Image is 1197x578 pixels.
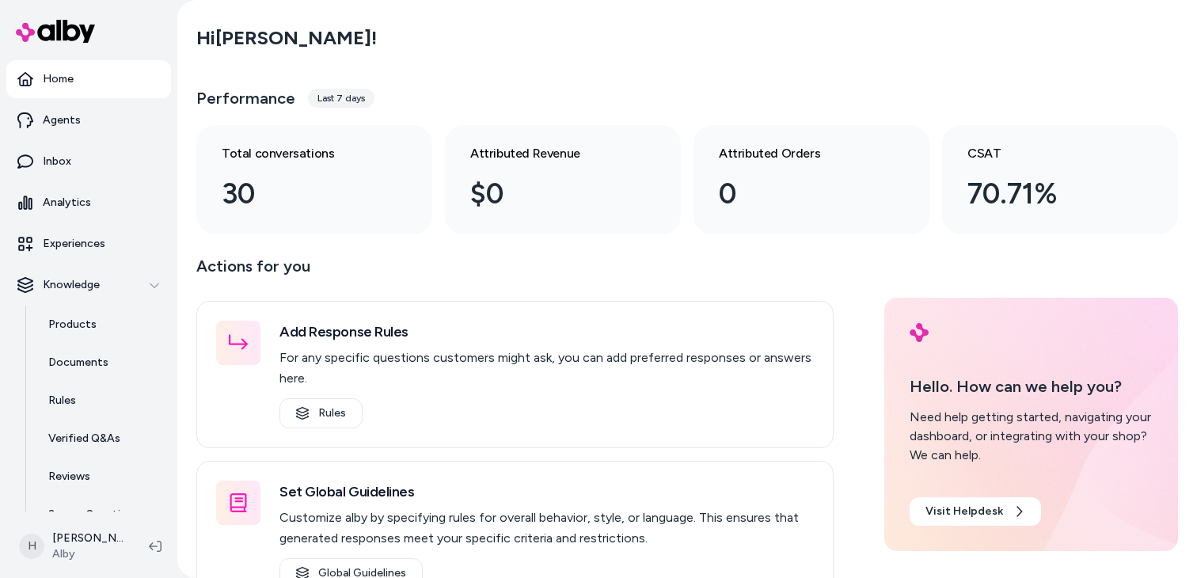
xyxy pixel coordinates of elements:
span: Alby [52,546,123,562]
p: Rules [48,393,76,409]
h3: Set Global Guidelines [279,481,814,503]
p: Customize alby by specifying rules for overall behavior, style, or language. This ensures that ge... [279,508,814,549]
h3: Total conversations [222,144,382,163]
div: $0 [470,173,630,215]
div: 0 [719,173,879,215]
a: Rules [32,382,171,420]
a: Documents [32,344,171,382]
a: Verified Q&As [32,420,171,458]
button: H[PERSON_NAME]Alby [9,521,136,572]
h3: Attributed Revenue [470,144,630,163]
a: Home [6,60,171,98]
h3: Add Response Rules [279,321,814,343]
button: Knowledge [6,266,171,304]
div: Need help getting started, navigating your dashboard, or integrating with your shop? We can help. [910,408,1153,465]
p: Verified Q&As [48,431,120,447]
div: Last 7 days [308,89,374,108]
p: Reviews [48,469,90,485]
div: 30 [222,173,382,215]
a: Agents [6,101,171,139]
h3: Attributed Orders [719,144,879,163]
div: 70.71% [967,173,1127,215]
a: Reviews [32,458,171,496]
p: Documents [48,355,108,371]
h3: CSAT [967,144,1127,163]
a: Attributed Orders 0 [693,125,929,234]
p: Inbox [43,154,71,169]
a: Products [32,306,171,344]
a: Rules [279,398,363,428]
img: alby Logo [910,323,929,342]
p: [PERSON_NAME] [52,530,123,546]
span: H [19,534,44,559]
a: Inbox [6,143,171,181]
p: Agents [43,112,81,128]
p: Experiences [43,236,105,252]
p: Products [48,317,97,333]
p: Actions for you [196,253,834,291]
p: Survey Questions [48,507,139,523]
a: Attributed Revenue $0 [445,125,681,234]
a: CSAT 70.71% [942,125,1178,234]
p: Analytics [43,195,91,211]
a: Analytics [6,184,171,222]
p: Hello. How can we help you? [910,375,1153,398]
p: Knowledge [43,277,100,293]
a: Visit Helpdesk [910,497,1041,526]
p: Home [43,71,74,87]
a: Survey Questions [32,496,171,534]
a: Total conversations 30 [196,125,432,234]
h3: Performance [196,87,295,109]
a: Experiences [6,225,171,263]
img: alby Logo [16,20,95,43]
h2: Hi [PERSON_NAME] ! [196,26,377,50]
p: For any specific questions customers might ask, you can add preferred responses or answers here. [279,348,814,389]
